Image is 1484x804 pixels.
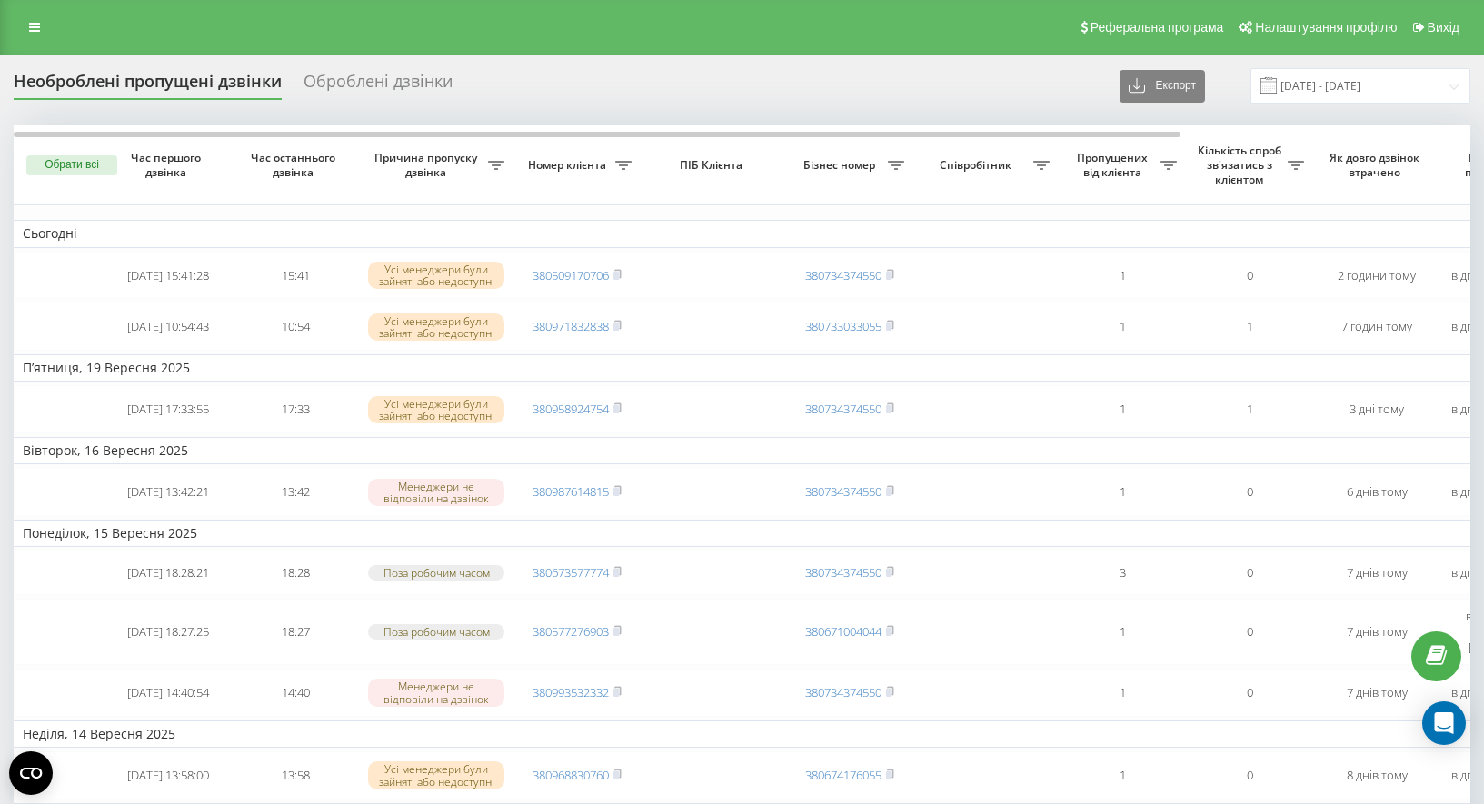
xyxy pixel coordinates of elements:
td: 1 [1059,751,1186,799]
a: 380958924754 [533,401,609,417]
button: Open CMP widget [9,751,53,795]
td: [DATE] 17:33:55 [105,385,232,433]
td: 1 [1059,252,1186,300]
td: 0 [1186,252,1313,300]
td: 2 години тому [1313,252,1440,300]
td: 10:54 [232,303,359,351]
a: 380993532332 [533,684,609,700]
button: Обрати всі [26,155,117,175]
a: 380734374550 [805,483,881,500]
td: 18:28 [232,551,359,595]
div: Open Intercom Messenger [1422,701,1466,745]
div: Менеджери не відповіли на дзвінок [368,679,504,706]
td: [DATE] 13:42:21 [105,468,232,516]
td: 13:58 [232,751,359,799]
td: 7 днів тому [1313,551,1440,595]
td: 1 [1186,385,1313,433]
a: 380509170706 [533,267,609,283]
a: 380673577774 [533,564,609,581]
td: 7 днів тому [1313,599,1440,665]
td: 18:27 [232,599,359,665]
td: 7 днів тому [1313,669,1440,717]
a: 380968830760 [533,767,609,783]
td: [DATE] 14:40:54 [105,669,232,717]
span: Бізнес номер [795,158,888,173]
td: 0 [1186,551,1313,595]
span: Як довго дзвінок втрачено [1328,151,1426,179]
td: 1 [1186,303,1313,351]
a: 380734374550 [805,684,881,700]
td: 6 днів тому [1313,468,1440,516]
a: 380971832838 [533,318,609,334]
td: [DATE] 18:28:21 [105,551,232,595]
a: 380734374550 [805,564,881,581]
td: 3 [1059,551,1186,595]
a: 380734374550 [805,267,881,283]
td: 1 [1059,385,1186,433]
button: Експорт [1120,70,1205,103]
a: 380671004044 [805,623,881,640]
span: Вихід [1428,20,1459,35]
td: 8 днів тому [1313,751,1440,799]
a: 380987614815 [533,483,609,500]
span: Час першого дзвінка [119,151,217,179]
span: Причина пропуску дзвінка [368,151,488,179]
td: 1 [1059,669,1186,717]
div: Оброблені дзвінки [304,72,453,100]
a: 380734374550 [805,401,881,417]
td: [DATE] 18:27:25 [105,599,232,665]
div: Менеджери не відповіли на дзвінок [368,479,504,506]
span: Налаштування профілю [1255,20,1397,35]
a: 380733033055 [805,318,881,334]
a: 380674176055 [805,767,881,783]
td: 1 [1059,468,1186,516]
a: 380577276903 [533,623,609,640]
div: Поза робочим часом [368,565,504,581]
td: 0 [1186,669,1313,717]
td: 0 [1186,468,1313,516]
span: ПІБ Клієнта [656,158,771,173]
td: 0 [1186,751,1313,799]
div: Усі менеджери були зайняті або недоступні [368,262,504,289]
span: Номер клієнта [523,158,615,173]
div: Усі менеджери були зайняті або недоступні [368,313,504,341]
td: 3 дні тому [1313,385,1440,433]
td: 14:40 [232,669,359,717]
span: Реферальна програма [1091,20,1224,35]
span: Кількість спроб зв'язатись з клієнтом [1195,144,1288,186]
td: 13:42 [232,468,359,516]
div: Поза робочим часом [368,624,504,640]
div: Усі менеджери були зайняті або недоступні [368,396,504,423]
td: 7 годин тому [1313,303,1440,351]
td: 0 [1186,599,1313,665]
div: Необроблені пропущені дзвінки [14,72,282,100]
td: 17:33 [232,385,359,433]
span: Пропущених від клієнта [1068,151,1160,179]
span: Час останнього дзвінка [246,151,344,179]
div: Усі менеджери були зайняті або недоступні [368,761,504,789]
td: 1 [1059,599,1186,665]
td: [DATE] 10:54:43 [105,303,232,351]
span: Співробітник [922,158,1033,173]
td: 1 [1059,303,1186,351]
td: 15:41 [232,252,359,300]
td: [DATE] 15:41:28 [105,252,232,300]
td: [DATE] 13:58:00 [105,751,232,799]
